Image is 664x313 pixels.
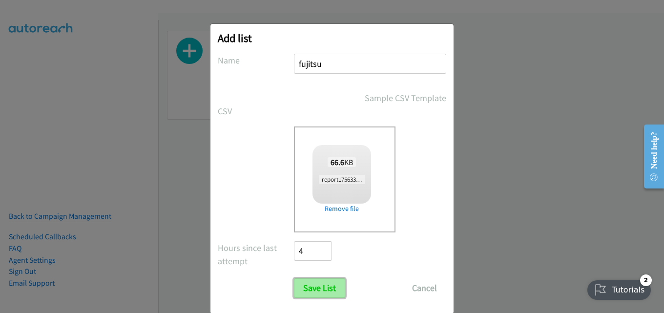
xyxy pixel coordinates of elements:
strong: 66.6 [331,157,344,167]
input: Save List [294,278,345,298]
h2: Add list [218,31,446,45]
span: report1756336551810.csv [319,175,389,184]
button: Cancel [403,278,446,298]
label: Hours since last attempt [218,241,294,268]
label: CSV [218,104,294,118]
a: Remove file [312,204,371,214]
iframe: Checklist [581,271,657,306]
a: Sample CSV Template [365,91,446,104]
label: Name [218,54,294,67]
span: KB [328,157,356,167]
iframe: Resource Center [636,118,664,195]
